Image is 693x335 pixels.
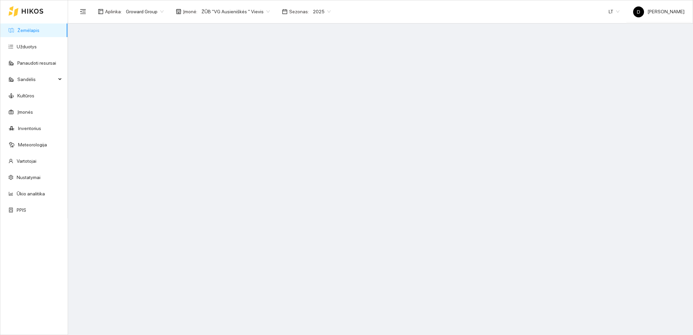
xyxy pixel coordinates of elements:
a: PPIS [17,207,26,213]
a: Kultūros [17,93,34,98]
span: D [637,6,640,17]
span: LT [609,6,620,17]
a: Užduotys [17,44,37,49]
span: Įmonė : [183,8,197,15]
a: Meteorologija [18,142,47,147]
span: Sezonas : [289,8,309,15]
a: Vartotojai [17,158,36,164]
span: shop [176,9,181,14]
a: Žemėlapis [17,28,39,33]
a: Ūkio analitika [17,191,45,196]
span: Sandėlis [17,73,56,86]
button: menu-fold [76,5,90,18]
span: calendar [282,9,287,14]
span: Aplinka : [105,8,122,15]
a: Inventorius [18,126,41,131]
span: layout [98,9,103,14]
span: menu-fold [80,9,86,15]
span: ŽŪB "VG Ausieniškės " Vievis [201,6,270,17]
span: Groward Group [126,6,164,17]
a: Panaudoti resursai [17,60,56,66]
a: Įmonės [17,109,33,115]
a: Nustatymai [17,175,40,180]
span: [PERSON_NAME] [633,9,684,14]
span: 2025 [313,6,331,17]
